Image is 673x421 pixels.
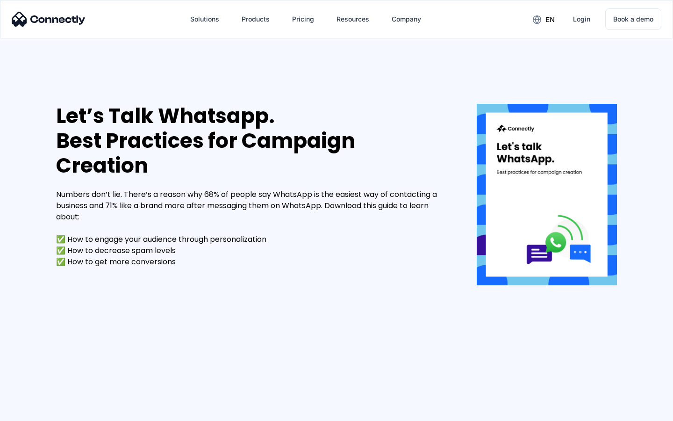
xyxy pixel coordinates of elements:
ul: Language list [19,405,56,418]
div: Solutions [190,13,219,26]
div: Company [392,13,421,26]
img: Connectly Logo [12,12,86,27]
div: Let’s Talk Whatsapp. Best Practices for Campaign Creation [56,104,449,178]
aside: Language selected: English [9,405,56,418]
div: Login [573,13,590,26]
a: Book a demo [605,8,661,30]
div: Pricing [292,13,314,26]
div: Numbers don’t lie. There’s a reason why 68% of people say WhatsApp is the easiest way of contacti... [56,189,449,268]
a: Pricing [285,8,322,30]
div: Products [242,13,270,26]
a: Login [566,8,598,30]
div: Resources [336,13,369,26]
div: en [545,13,555,26]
